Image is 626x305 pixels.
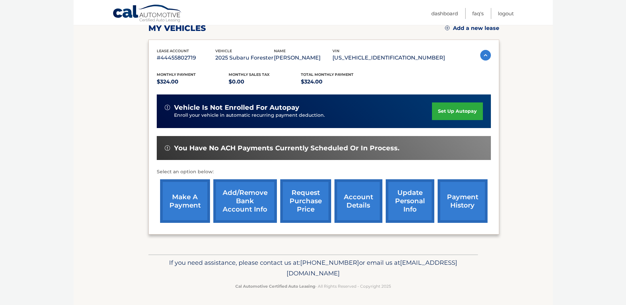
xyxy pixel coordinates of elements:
[498,8,514,19] a: Logout
[215,53,274,63] p: 2025 Subaru Forester
[301,77,373,86] p: $324.00
[445,26,450,30] img: add.svg
[229,77,301,86] p: $0.00
[438,179,488,223] a: payment history
[287,259,457,277] span: [EMAIL_ADDRESS][DOMAIN_NAME]
[431,8,458,19] a: Dashboard
[432,102,483,120] a: set up autopay
[332,49,339,53] span: vin
[274,49,286,53] span: name
[153,257,474,279] p: If you need assistance, please contact us at: or email us at
[215,49,232,53] span: vehicle
[157,168,491,176] p: Select an option below:
[157,77,229,86] p: $324.00
[334,179,382,223] a: account details
[332,53,445,63] p: [US_VEHICLE_IDENTIFICATION_NUMBER]
[165,105,170,110] img: alert-white.svg
[174,144,399,152] span: You have no ACH payments currently scheduled or in process.
[165,145,170,151] img: alert-white.svg
[153,283,474,290] p: - All Rights Reserved - Copyright 2025
[274,53,332,63] p: [PERSON_NAME]
[157,49,189,53] span: lease account
[301,72,353,77] span: Total Monthly Payment
[148,23,206,33] h2: my vehicles
[157,72,196,77] span: Monthly Payment
[229,72,270,77] span: Monthly sales Tax
[235,284,315,289] strong: Cal Automotive Certified Auto Leasing
[174,112,432,119] p: Enroll your vehicle in automatic recurring payment deduction.
[157,53,215,63] p: #44455802719
[386,179,434,223] a: update personal info
[280,179,331,223] a: request purchase price
[445,25,499,32] a: Add a new lease
[480,50,491,61] img: accordion-active.svg
[112,4,182,24] a: Cal Automotive
[472,8,484,19] a: FAQ's
[213,179,277,223] a: Add/Remove bank account info
[160,179,210,223] a: make a payment
[174,103,299,112] span: vehicle is not enrolled for autopay
[300,259,359,266] span: [PHONE_NUMBER]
